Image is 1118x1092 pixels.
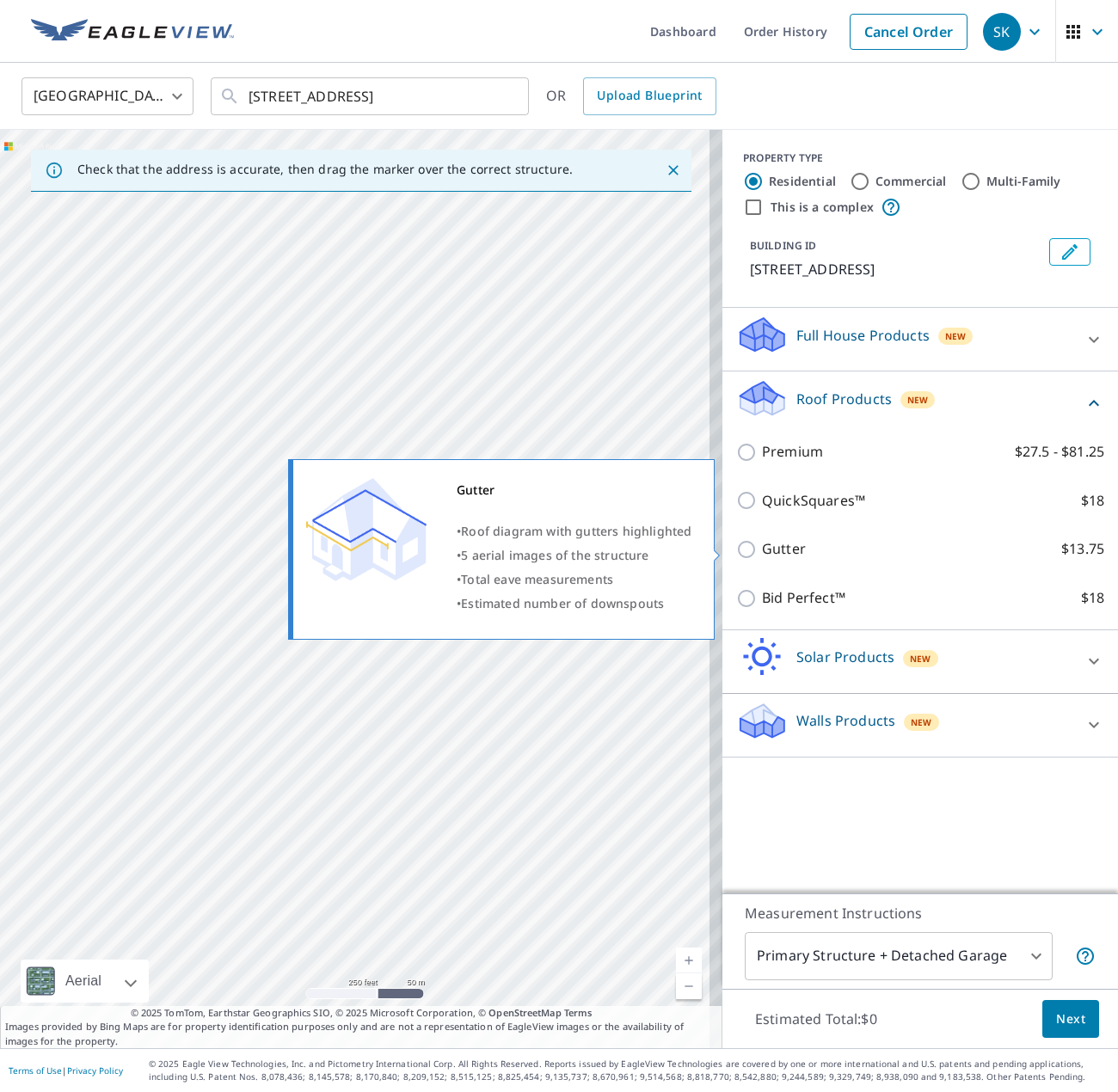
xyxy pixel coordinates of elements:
div: Aerial [21,960,149,1003]
div: • [457,592,692,616]
div: Aerial [60,960,107,1003]
button: Close [662,159,685,181]
div: Walls ProductsNew [736,701,1104,750]
label: Commercial [875,173,947,190]
label: Multi-Family [986,173,1061,190]
div: Gutter [457,478,692,502]
p: Bid Perfect™ [762,587,845,609]
a: Terms of Use [9,1064,62,1077]
span: Upload Blueprint [597,85,702,107]
span: New [911,715,932,729]
p: Walls Products [796,710,895,731]
div: • [457,519,692,543]
span: 5 aerial images of the structure [461,547,648,563]
label: Residential [769,173,836,190]
p: Measurement Instructions [745,903,1096,923]
span: Your report will include the primary structure and a detached garage if one exists. [1075,946,1096,966]
p: Estimated Total: $0 [741,1000,891,1038]
p: Full House Products [796,325,930,346]
p: Check that the address is accurate, then drag the marker over the correct structure. [77,162,573,177]
p: $18 [1081,587,1104,609]
button: Edit building 1 [1049,238,1090,266]
p: BUILDING ID [750,238,816,253]
div: PROPERTY TYPE [743,150,1097,166]
p: Gutter [762,538,806,560]
div: • [457,567,692,592]
p: © 2025 Eagle View Technologies, Inc. and Pictometry International Corp. All Rights Reserved. Repo... [149,1058,1109,1083]
span: Total eave measurements [461,571,613,587]
a: Privacy Policy [67,1064,123,1077]
p: | [9,1065,123,1076]
span: New [910,652,931,666]
span: Estimated number of downspouts [461,595,664,611]
p: [STREET_ADDRESS] [750,259,1042,279]
a: Cancel Order [850,14,967,50]
a: Current Level 17, Zoom Out [676,973,702,999]
div: SK [983,13,1021,51]
p: $27.5 - $81.25 [1015,441,1104,463]
a: Terms [564,1006,593,1019]
span: Next [1056,1009,1085,1030]
div: OR [546,77,716,115]
span: © 2025 TomTom, Earthstar Geographics SIO, © 2025 Microsoft Corporation, © [131,1006,593,1021]
span: New [907,393,929,407]
div: • [457,543,692,567]
span: Roof diagram with gutters highlighted [461,523,691,539]
img: EV Logo [31,19,234,45]
button: Next [1042,1000,1099,1039]
div: [GEOGRAPHIC_DATA] [21,72,193,120]
div: Roof ProductsNew [736,378,1104,427]
p: $18 [1081,490,1104,512]
p: $13.75 [1061,538,1104,560]
input: Search by address or latitude-longitude [249,72,494,120]
label: This is a complex [771,199,874,216]
div: Solar ProductsNew [736,637,1104,686]
div: Primary Structure + Detached Garage [745,932,1053,980]
p: Premium [762,441,823,463]
p: Solar Products [796,647,894,667]
div: Full House ProductsNew [736,315,1104,364]
span: New [945,329,967,343]
a: Upload Blueprint [583,77,716,115]
a: OpenStreetMap [488,1006,561,1019]
p: Roof Products [796,389,892,409]
img: Premium [306,478,427,581]
p: QuickSquares™ [762,490,865,512]
a: Current Level 17, Zoom In [676,948,702,973]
